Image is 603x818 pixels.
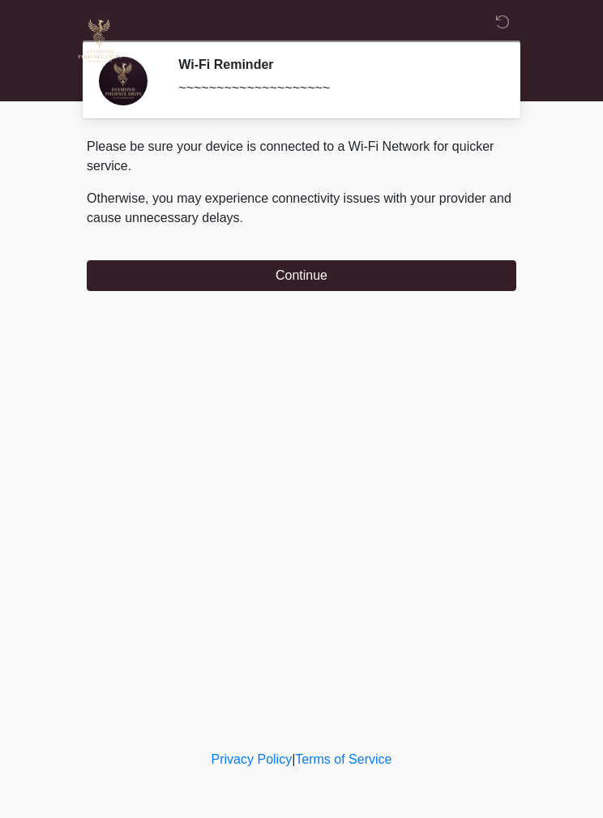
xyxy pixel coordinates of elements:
[292,752,295,766] a: |
[295,752,391,766] a: Terms of Service
[87,137,516,176] p: Please be sure your device is connected to a Wi-Fi Network for quicker service.
[87,260,516,291] button: Continue
[87,189,516,228] p: Otherwise, you may experience connectivity issues with your provider and cause unnecessary delays
[178,79,492,98] div: ~~~~~~~~~~~~~~~~~~~~
[212,752,293,766] a: Privacy Policy
[71,12,129,71] img: Diamond Phoenix Drips IV Hydration Logo
[240,211,243,225] span: .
